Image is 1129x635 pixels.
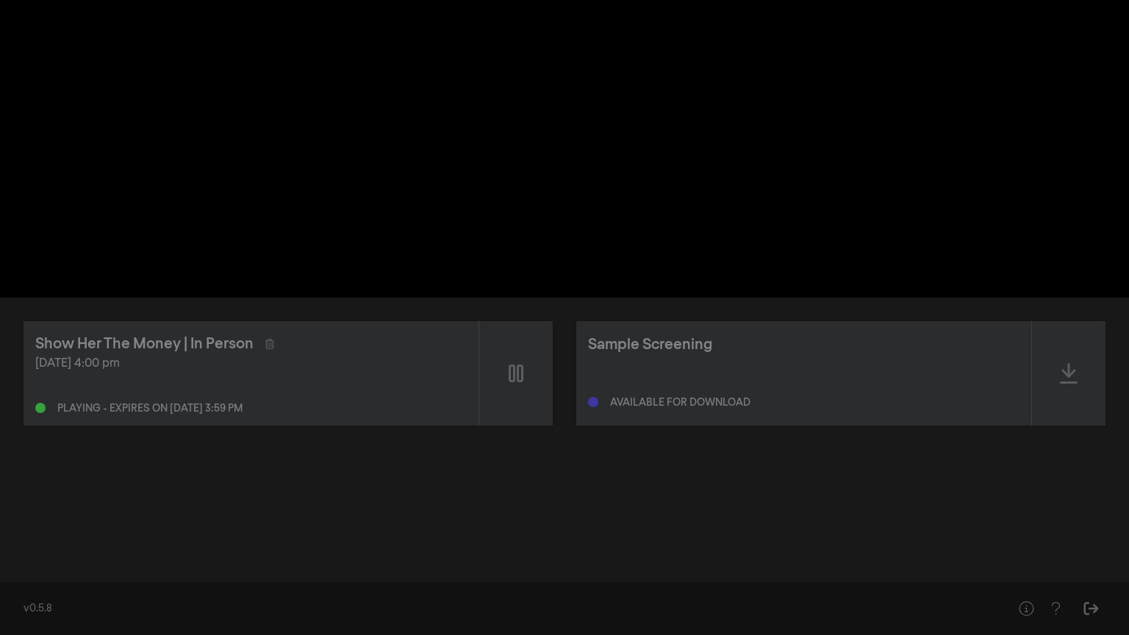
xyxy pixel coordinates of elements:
[24,601,982,617] div: v0.5.8
[35,333,254,355] div: Show Her The Money | In Person
[610,398,750,408] div: Available for download
[35,355,467,373] div: [DATE] 4:00 pm
[1076,594,1105,623] button: Sign Out
[588,334,712,356] div: Sample Screening
[1011,594,1041,623] button: Help
[57,403,243,414] div: Playing - expires on [DATE] 3:59 pm
[1041,594,1070,623] button: Help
